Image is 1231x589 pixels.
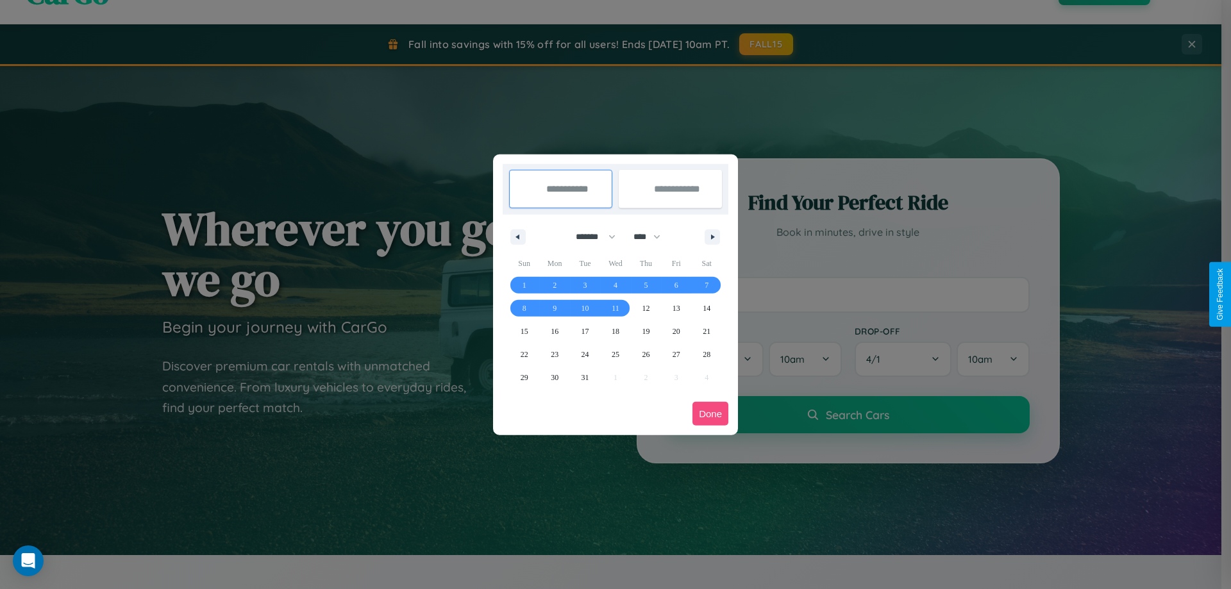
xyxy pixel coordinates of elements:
[631,297,661,320] button: 12
[661,343,691,366] button: 27
[642,320,649,343] span: 19
[539,297,569,320] button: 9
[644,274,648,297] span: 5
[539,366,569,389] button: 30
[703,320,710,343] span: 21
[570,343,600,366] button: 24
[612,320,619,343] span: 18
[539,343,569,366] button: 23
[1216,269,1225,320] div: Give Feedback
[692,343,722,366] button: 28
[661,274,691,297] button: 6
[582,320,589,343] span: 17
[661,253,691,274] span: Fri
[631,253,661,274] span: Thu
[583,274,587,297] span: 3
[705,274,708,297] span: 7
[570,366,600,389] button: 31
[13,545,44,576] div: Open Intercom Messenger
[551,366,558,389] span: 30
[642,297,649,320] span: 12
[692,402,728,426] button: Done
[600,297,630,320] button: 11
[570,320,600,343] button: 17
[509,343,539,366] button: 22
[631,343,661,366] button: 26
[600,253,630,274] span: Wed
[631,320,661,343] button: 19
[551,343,558,366] span: 23
[703,343,710,366] span: 28
[673,320,680,343] span: 20
[661,297,691,320] button: 13
[600,320,630,343] button: 18
[523,274,526,297] span: 1
[509,320,539,343] button: 15
[600,343,630,366] button: 25
[521,366,528,389] span: 29
[642,343,649,366] span: 26
[551,320,558,343] span: 16
[539,320,569,343] button: 16
[703,297,710,320] span: 14
[631,274,661,297] button: 5
[600,274,630,297] button: 4
[582,366,589,389] span: 31
[582,343,589,366] span: 24
[692,297,722,320] button: 14
[570,297,600,320] button: 10
[673,343,680,366] span: 27
[692,320,722,343] button: 21
[553,297,557,320] span: 9
[509,297,539,320] button: 8
[674,274,678,297] span: 6
[539,253,569,274] span: Mon
[509,274,539,297] button: 1
[673,297,680,320] span: 13
[539,274,569,297] button: 2
[661,320,691,343] button: 20
[614,274,617,297] span: 4
[509,366,539,389] button: 29
[612,343,619,366] span: 25
[582,297,589,320] span: 10
[553,274,557,297] span: 2
[692,253,722,274] span: Sat
[509,253,539,274] span: Sun
[692,274,722,297] button: 7
[521,343,528,366] span: 22
[612,297,619,320] span: 11
[570,274,600,297] button: 3
[523,297,526,320] span: 8
[521,320,528,343] span: 15
[570,253,600,274] span: Tue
